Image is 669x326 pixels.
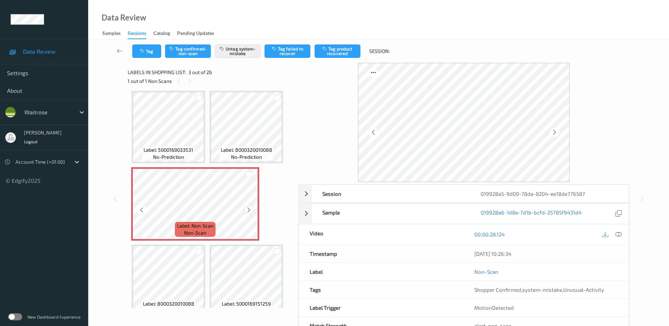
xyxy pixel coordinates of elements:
button: Tag failed to recover [264,44,310,58]
span: Label: Non-Scan [177,222,214,229]
a: 019928a6-1d8e-7d1b-bcfd-25785f9431d4 [481,209,582,218]
button: Tag confirmed-non-scan [165,44,211,58]
span: Label: 8000320010088 [143,300,194,307]
div: Sample [312,204,470,224]
span: non-scan [184,229,206,236]
div: Catalog [153,30,170,38]
span: no-prediction [231,153,262,161]
button: Tag product recovered [315,44,360,58]
a: Pending Updates [177,29,221,38]
span: Shopper Confirmed [474,286,521,293]
span: Session: [369,48,390,55]
span: Label: 5000169033531 [144,146,193,153]
span: no-prediction [153,307,184,314]
span: Label: 5000169151259 [222,300,271,307]
a: Non-Scan [474,268,498,275]
div: Tags [299,281,464,298]
div: 019928a5-9d09-78da-8204-ee18de776587 [470,185,629,203]
div: Label Trigger [299,299,464,316]
div: Session [312,185,470,203]
a: Samples [102,29,128,38]
span: Unusual-Activity [563,286,604,293]
div: Timestamp [299,245,464,262]
div: Data Review [102,14,146,21]
div: 1 out of 1 Non Scans [128,77,293,85]
span: no-prediction [231,307,262,314]
span: Label: 8000320010088 [221,146,272,153]
div: Pending Updates [177,30,214,38]
div: [DATE] 10:26:34 [474,250,618,257]
button: Untag system-mistake [215,44,261,58]
a: Sessions [128,29,153,39]
div: Sessions [128,30,146,39]
span: 3 out of 26 [188,69,212,76]
div: MotionDetected [464,299,629,316]
div: Label [299,263,464,280]
span: , , [474,286,604,293]
button: Tag [132,44,161,58]
div: Video [299,224,464,244]
div: Sample019928a6-1d8e-7d1b-bcfd-25785f9431d4 [299,203,629,224]
span: Labels in shopping list: [128,69,186,76]
span: no-prediction [153,153,184,161]
a: Catalog [153,29,177,38]
a: 00:00:28.124 [474,231,505,238]
div: Session019928a5-9d09-78da-8204-ee18de776587 [299,185,629,203]
div: Samples [102,30,121,38]
span: system-mistake [522,286,562,293]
